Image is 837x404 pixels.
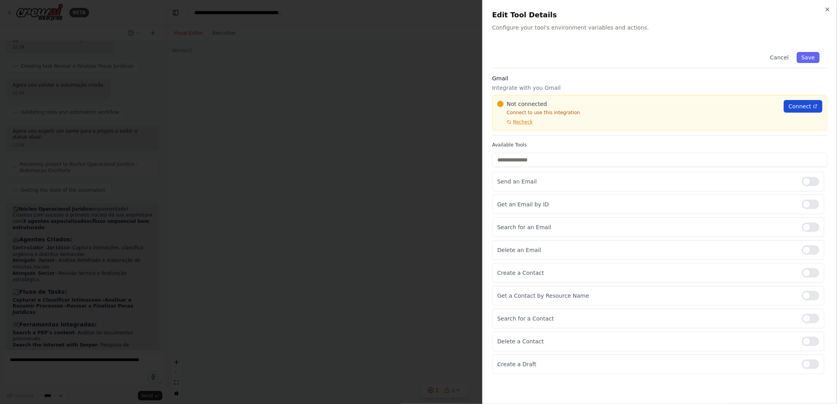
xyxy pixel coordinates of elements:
[497,360,796,368] p: Create a Draft
[497,315,796,322] p: Search for a Contact
[789,102,811,110] span: Connect
[497,200,796,208] p: Get an Email by ID
[492,24,828,32] p: Configure your tool's environment variables and actions.
[765,52,793,63] button: Cancel
[497,269,796,277] p: Create a Contact
[492,84,828,92] p: Integrate with you Gmail
[497,337,796,345] p: Delete a Contact
[784,100,822,113] a: Connect
[507,100,547,108] span: Not connected
[513,119,533,125] span: Recheck
[497,223,796,231] p: Search for an Email
[492,9,828,20] h2: Edit Tool Details
[497,109,779,116] p: Connect to use this integration
[492,74,828,82] h3: Gmail
[497,246,796,254] p: Delete an Email
[497,178,796,185] p: Send an Email
[797,52,820,63] button: Save
[492,142,828,148] label: Available Tools
[497,119,533,125] button: Recheck
[497,292,796,300] p: Get a Contact by Resource Name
